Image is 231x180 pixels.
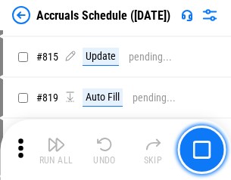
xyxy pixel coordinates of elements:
div: pending... [129,51,172,63]
div: Update [83,48,119,66]
div: Auto Fill [83,88,123,107]
span: # 815 [36,51,58,63]
div: pending... [133,92,176,104]
span: # 819 [36,92,58,104]
div: Accruals Schedule ([DATE]) [36,8,170,23]
img: Support [181,9,193,21]
img: Settings menu [201,6,219,24]
img: Main button [192,141,211,159]
img: Back [12,6,30,24]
